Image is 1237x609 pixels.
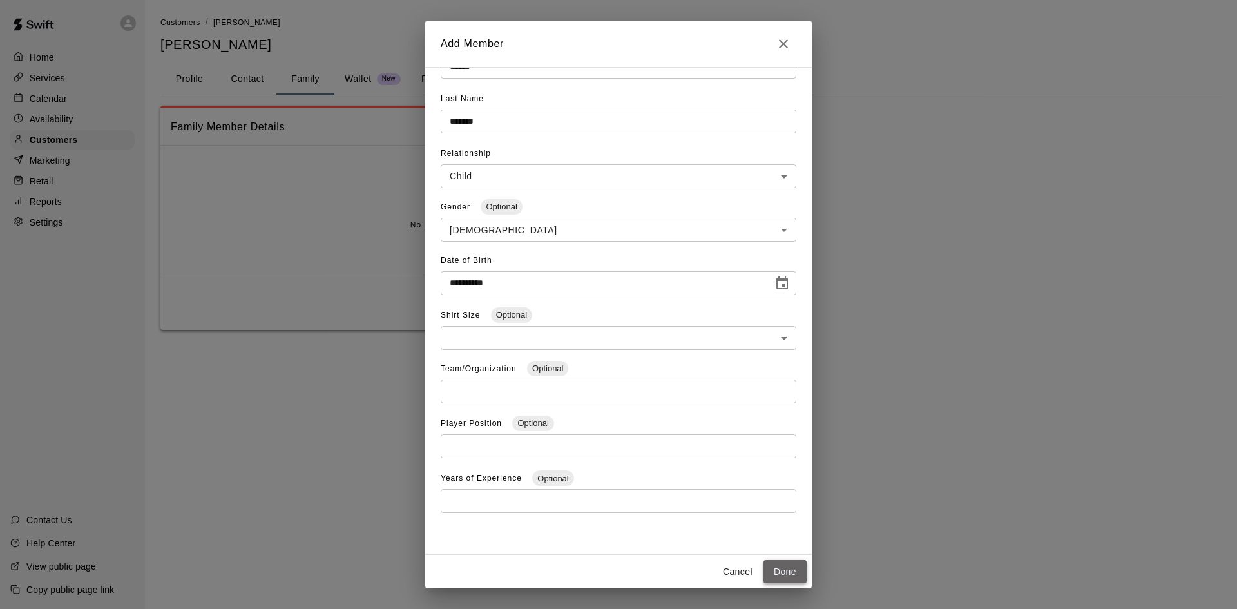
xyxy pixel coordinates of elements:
div: [DEMOGRAPHIC_DATA] [441,218,796,242]
button: Done [763,560,807,584]
span: Relationship [441,149,491,158]
h2: Add Member [425,21,812,67]
span: Shirt Size [441,311,483,320]
button: Choose date, selected date is Jul 23, 2009 [769,271,795,296]
button: Close [771,31,796,57]
span: Player Position [441,419,504,428]
span: Years of Experience [441,474,524,483]
span: Optional [527,363,568,373]
span: Optional [481,202,522,211]
span: Optional [491,310,532,320]
span: Optional [532,474,573,483]
span: Optional [512,418,553,428]
span: Last Name [441,94,484,103]
span: Gender [441,202,473,211]
span: Team/Organization [441,364,519,373]
span: Date of Birth [441,256,492,265]
button: Cancel [717,560,758,584]
div: Child [441,164,796,188]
